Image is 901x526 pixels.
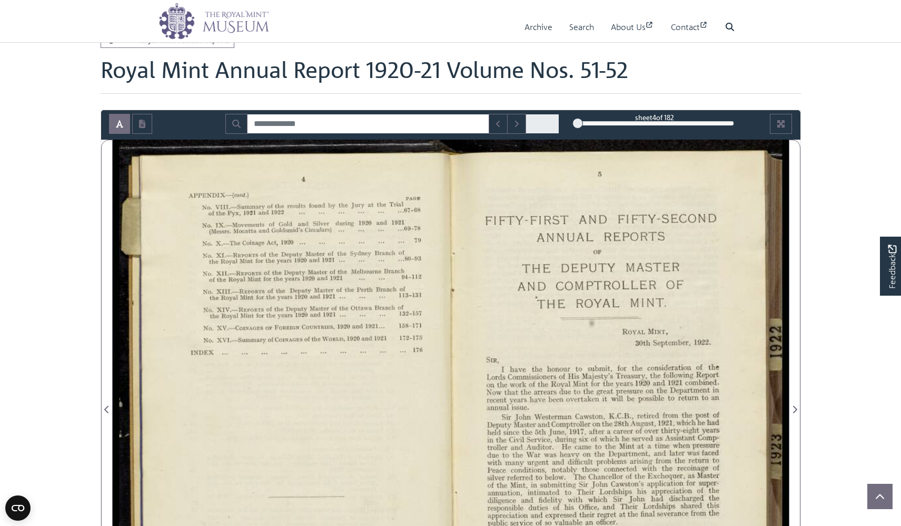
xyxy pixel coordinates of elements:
span: Commissioners [508,372,601,380]
span: OF [265,325,271,330]
span: for [256,313,262,318]
span: 1920 [636,379,648,387]
span: 132—157 [399,309,413,322]
span: H) [414,236,421,243]
span: found [309,202,321,208]
span: Act, [266,239,290,247]
span: I [501,367,502,372]
span: Deputy [290,287,316,295]
span: of [268,337,271,342]
h1: Royal Mint Annual Report 1920-21 Volume Nos. 51-52 [101,56,801,93]
span: Royal [221,312,236,320]
span: COINAGES [275,336,311,343]
span: the [209,258,216,264]
span: held [487,428,508,436]
span: of [559,373,563,379]
span: the [603,379,620,387]
span: APPENDIX—(cont) [189,191,259,206]
span: the [532,365,549,373]
span: Branch [383,267,402,275]
span: the [311,336,318,342]
span: 1920 [302,275,312,281]
span: 1921 [374,335,388,342]
span: Comp- [698,434,737,442]
span: of [267,203,271,209]
span: the [522,428,539,435]
span: AND [518,279,553,293]
span: have [510,365,522,373]
span: of [398,305,401,309]
span: of [713,412,717,417]
span: pressure [616,388,639,396]
a: Archive [524,12,552,42]
span: 1921 [323,293,336,300]
span: Master [314,286,346,294]
span: for [256,295,262,300]
span: a [607,430,609,434]
span: Branch [375,285,394,293]
span: the [497,381,514,388]
span: the [377,201,383,207]
span: combined. [685,378,764,386]
span: 28th [614,419,626,427]
span: His [568,372,576,380]
span: years [702,427,742,435]
span: [GEOGRAPHIC_DATA] [350,250,437,257]
span: Mint [240,294,260,301]
span: of [696,364,700,369]
span: No. [202,270,209,276]
span: over [645,427,656,435]
span: great [596,387,610,395]
span: [GEOGRAPHIC_DATA] [357,286,443,293]
span: the [269,251,275,257]
span: FIFTY-FIRST [486,211,560,229]
span: 1921, [658,419,712,427]
span: 1920 [347,335,357,341]
span: and [352,323,360,328]
span: the [650,372,667,379]
span: Sir [502,413,509,421]
span: Royal [220,258,235,266]
span: Goldsluid’s [271,226,321,233]
span: the [520,388,538,395]
span: at [368,202,371,207]
span: SIR, [486,355,498,364]
span: Coinage [242,239,283,247]
span: of [264,270,268,275]
span: Cawston, [575,413,645,421]
button: Search [225,114,247,134]
span: 1921 [330,274,343,281]
span: the [272,269,279,275]
span: years [509,397,523,405]
span: \VORLD, [322,335,361,343]
span: September, [653,339,728,347]
span: MINT. [630,295,661,310]
span: Service, [527,435,591,443]
span: Master [308,268,340,276]
span: XIIT.—REPORTS [216,287,256,295]
span: thirty-eight [661,427,721,442]
span: 1921 [668,378,708,386]
span: Royal [228,276,243,284]
span: for [263,276,269,281]
span: K.C.B., [609,411,630,421]
span: Deputy [286,306,313,313]
span: No. [203,307,210,313]
span: of [336,287,340,293]
span: years [616,381,630,388]
span: Department [670,387,741,395]
span: the [632,364,649,372]
span: MASTER [626,259,683,275]
span: which [600,434,616,442]
span: 1920 [295,293,305,299]
span: since [503,428,517,436]
span: Comptroller [551,421,640,428]
span: Pyx, [227,209,239,217]
span: REPORTS [604,228,660,245]
span: to [575,366,579,372]
span: career [613,427,630,435]
span: N0. [202,252,210,258]
span: of [330,269,334,274]
span: Royal [551,380,569,389]
span: post [696,412,708,420]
